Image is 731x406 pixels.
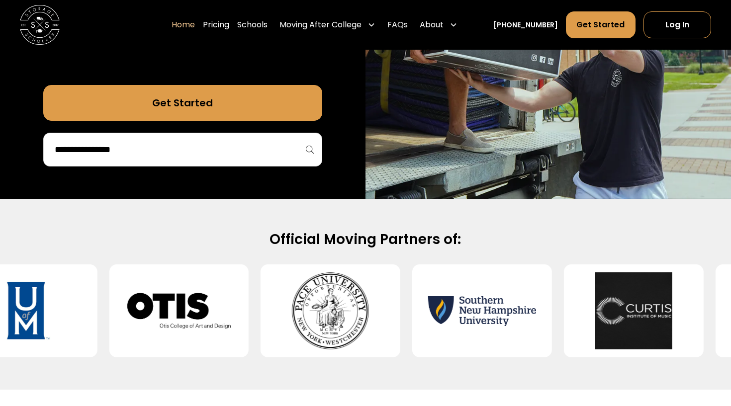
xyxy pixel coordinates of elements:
[643,11,711,38] a: Log In
[566,11,635,38] a: Get Started
[279,19,362,31] div: Moving After College
[420,19,444,31] div: About
[387,11,408,39] a: FAQs
[46,231,684,249] h2: Official Moving Partners of:
[20,5,60,45] a: home
[428,272,536,349] img: Southern New Hampshire University
[275,11,379,39] div: Moving After College
[580,272,688,349] img: Curtis Institute of Music
[237,11,268,39] a: Schools
[43,85,322,121] a: Get Started
[203,11,229,39] a: Pricing
[493,20,558,30] a: [PHONE_NUMBER]
[20,5,60,45] img: Storage Scholars main logo
[416,11,461,39] div: About
[125,272,233,349] img: Otis College of Art and Design
[172,11,195,39] a: Home
[276,272,384,349] img: Pace University - Pleasantville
